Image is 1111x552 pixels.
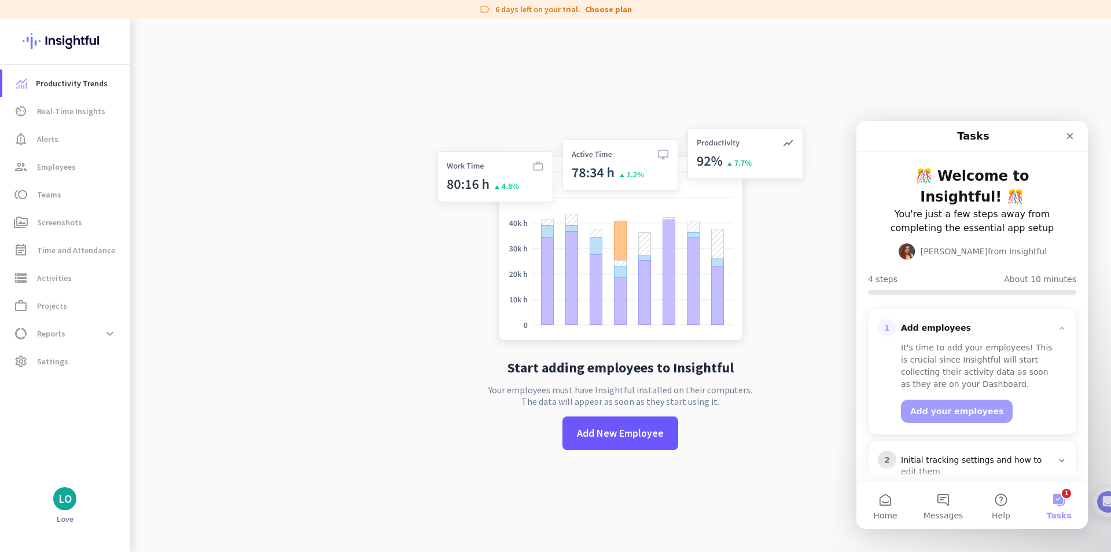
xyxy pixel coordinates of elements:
img: menu-item [16,78,27,89]
span: Screenshots [37,215,82,229]
i: work_outline [14,299,28,313]
a: data_usageReportsexpand_more [2,320,130,348]
a: perm_mediaScreenshots [2,209,130,236]
i: av_timer [14,104,28,118]
a: storageActivities [2,264,130,292]
a: work_outlineProjects [2,292,130,320]
span: Productivity Trends [36,76,108,90]
i: toll [14,188,28,202]
i: label [479,3,491,15]
a: groupEmployees [2,153,130,181]
span: Teams [37,188,61,202]
img: no-search-results [429,121,812,352]
a: Choose plan [585,3,632,15]
a: event_noteTime and Attendance [2,236,130,264]
i: perm_media [14,215,28,229]
span: Settings [37,354,68,368]
a: menu-itemProductivity Trends [2,70,130,97]
a: notification_importantAlerts [2,125,130,153]
a: settingsSettings [2,348,130,375]
button: Add New Employee [562,416,678,450]
a: tollTeams [2,181,130,209]
p: Your employees must have Insightful installed on their computers. The data will appear as soon as... [488,384,752,407]
i: event_note [14,243,28,257]
span: Activities [37,271,72,285]
i: storage [14,271,28,285]
span: Reports [37,327,65,341]
i: notification_important [14,132,28,146]
button: expand_more [100,323,120,344]
div: LO [58,493,72,505]
img: Insightful logo [23,19,107,64]
span: Employees [37,160,76,174]
span: Real-Time Insights [37,104,105,118]
i: settings [14,354,28,368]
span: Add New Employee [577,426,664,441]
h2: Start adding employees to Insightful [507,361,734,375]
span: Projects [37,299,67,313]
span: Time and Attendance [37,243,115,257]
a: av_timerReal-Time Insights [2,97,130,125]
iframe: Intercom live chat [856,121,1088,529]
i: data_usage [14,327,28,341]
i: group [14,160,28,174]
span: Alerts [37,132,58,146]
